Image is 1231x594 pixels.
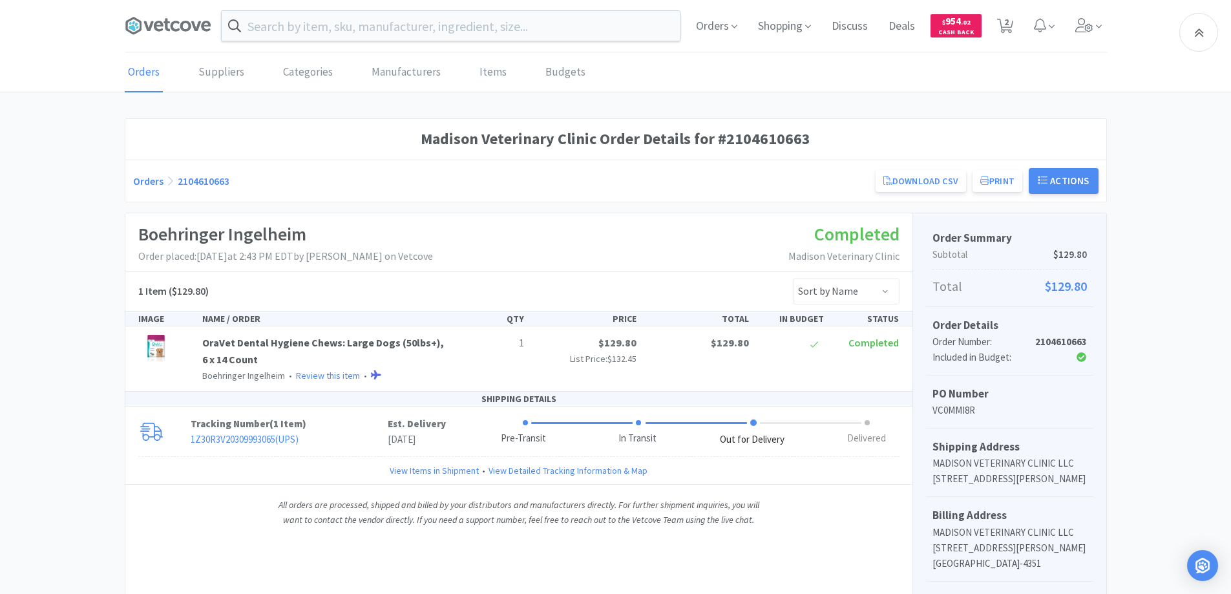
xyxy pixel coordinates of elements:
h5: ($129.80) [138,283,209,300]
p: Est. Delivery [388,416,446,432]
p: MADISON VETERINARY CLINIC LLC [932,525,1087,540]
p: [STREET_ADDRESS][PERSON_NAME] [932,540,1087,556]
span: $129.80 [598,336,637,349]
a: 1Z30R3V20309993065(UPS) [191,433,299,445]
button: Actions [1029,168,1099,194]
div: STATUS [829,312,904,326]
i: All orders are processed, shipped and billed by your distributors and manufacturers directly. For... [279,499,759,525]
a: Items [476,53,510,92]
p: Tracking Number ( ) [191,416,388,432]
span: • [362,370,369,381]
span: . 02 [961,18,971,27]
span: $129.80 [711,336,749,349]
a: Manufacturers [368,53,444,92]
a: Orders [125,53,163,92]
a: Deals [883,21,920,32]
button: Print [973,170,1022,192]
a: Categories [280,53,336,92]
a: Orders [133,175,163,187]
a: View Detailed Tracking Information & Map [489,463,647,478]
div: PRICE [529,312,642,326]
img: 49729a32df6f4e3cb1b32acac8e575d9_487091.png [138,335,174,363]
div: Out for Delivery [720,432,784,447]
span: 1 Item [273,418,302,430]
p: [DATE] [388,432,446,447]
span: Boehringer Ingelheim [202,370,285,381]
span: • [479,463,489,478]
span: Cash Back [938,29,974,37]
h5: Order Summary [932,229,1087,247]
a: OraVet Dental Hygiene Chews: Large Dogs (50lbs+), 6 x 14 Count [202,336,444,366]
div: Delivered [847,431,886,446]
div: Open Intercom Messenger [1187,550,1218,581]
a: $954.02Cash Back [931,8,982,43]
a: Discuss [826,21,873,32]
h1: Boehringer Ingelheim [138,220,433,249]
div: IN BUDGET [754,312,829,326]
p: 1 [459,335,524,352]
strong: 2104610663 [1035,335,1087,348]
p: List Price: [534,352,637,366]
div: SHIPPING DETAILS [125,392,912,407]
div: QTY [454,312,529,326]
span: 1 Item [138,284,167,297]
a: Budgets [542,53,589,92]
div: NAME / ORDER [197,312,454,326]
h5: Order Details [932,317,1087,334]
span: Completed [848,336,899,349]
div: IMAGE [133,312,198,326]
a: 2 [992,22,1018,34]
span: $129.80 [1045,276,1087,297]
p: Order placed: [DATE] at 2:43 PM EDT by [PERSON_NAME] on Vetcove [138,248,433,265]
div: Pre-Transit [501,431,546,446]
p: Total [932,276,1087,297]
div: Included in Budget: [932,350,1035,365]
h1: Madison Veterinary Clinic Order Details for #2104610663 [133,127,1099,151]
h5: Shipping Address [932,438,1087,456]
p: MADISON VETERINARY CLINIC LLC [STREET_ADDRESS][PERSON_NAME] [932,456,1087,487]
p: VC0MMI8R [932,403,1087,418]
span: • [287,370,294,381]
p: Subtotal [932,247,1087,262]
a: Download CSV [876,170,966,192]
h5: PO Number [932,385,1087,403]
input: Search by item, sku, manufacturer, ingredient, size... [222,11,680,41]
span: $132.45 [607,353,637,365]
p: [GEOGRAPHIC_DATA]-4351 [932,556,1087,571]
div: TOTAL [642,312,754,326]
a: Suppliers [195,53,247,92]
span: $ [942,18,945,27]
a: View Items in Shipment [390,463,479,478]
div: In Transit [618,431,657,446]
span: 954 [942,15,971,27]
div: Order Number: [932,334,1035,350]
a: Review this item [296,370,360,381]
a: 2104610663 [178,175,229,187]
p: Madison Veterinary Clinic [788,248,900,265]
h5: Billing Address [932,507,1087,524]
span: $129.80 [1053,247,1087,262]
span: Completed [814,222,900,246]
